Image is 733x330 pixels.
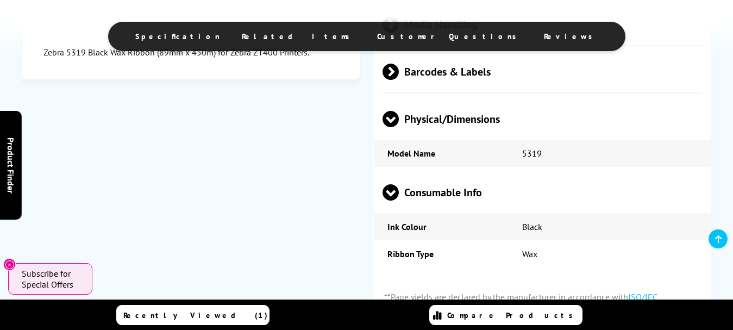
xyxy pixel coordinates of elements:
td: 5319 [509,140,711,167]
span: Customer Questions [377,32,522,41]
td: Wax [509,240,711,267]
button: Close [3,258,16,271]
span: Subscribe for Special Offers [22,268,82,290]
span: Specification [135,32,220,41]
a: Recently Viewed (1) [116,305,270,325]
span: Reviews [544,32,598,41]
span: Related Items [242,32,355,41]
td: Black [509,213,711,240]
span: Barcodes & Labels [383,52,702,92]
span: Compare Products [447,310,579,320]
td: Ink Colour [374,213,509,240]
a: Compare Products [429,305,582,325]
span: Consumable Info [383,172,702,213]
span: Product Finder [5,137,16,193]
span: Recently Viewed (1) [123,310,268,320]
td: Model Name [374,140,509,167]
span: Physical/Dimensions [383,99,702,140]
td: Ribbon Type [374,240,509,267]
